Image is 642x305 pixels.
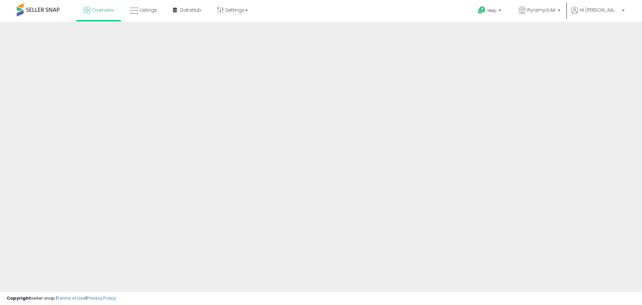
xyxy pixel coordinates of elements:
[472,1,508,22] a: Help
[7,295,31,301] strong: Copyright
[140,7,157,13] span: Listings
[488,8,497,13] span: Help
[527,7,556,13] span: Pyramyd Air
[57,295,86,301] a: Terms of Use
[180,7,201,13] span: DataHub
[580,7,620,13] span: Hi [PERSON_NAME]
[571,7,625,22] a: Hi [PERSON_NAME]
[92,7,114,13] span: Overview
[7,295,116,302] div: seller snap | |
[87,295,116,301] a: Privacy Policy
[477,6,486,14] i: Get Help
